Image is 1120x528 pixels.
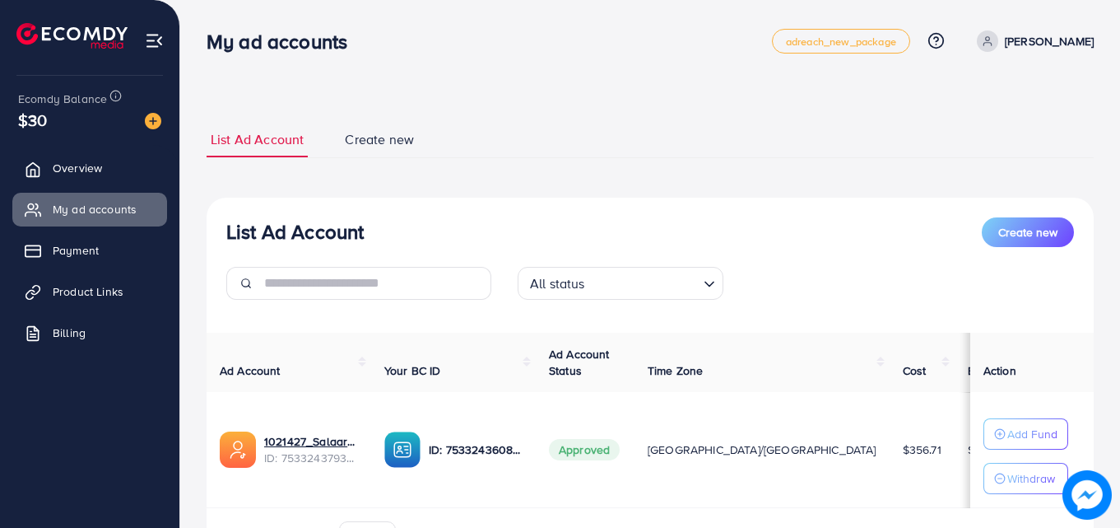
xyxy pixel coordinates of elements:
a: My ad accounts [12,193,167,226]
a: Billing [12,316,167,349]
span: Your BC ID [384,362,441,379]
div: Search for option [518,267,723,300]
img: logo [16,23,128,49]
h3: List Ad Account [226,220,364,244]
span: Product Links [53,283,123,300]
span: Create new [345,130,414,149]
button: Add Fund [983,418,1068,450]
span: Time Zone [648,362,703,379]
p: Add Fund [1007,424,1057,444]
a: Payment [12,234,167,267]
span: All status [527,272,588,296]
a: [PERSON_NAME] [970,30,1094,52]
h3: My ad accounts [207,30,360,54]
img: menu [145,31,164,50]
p: [PERSON_NAME] [1005,31,1094,51]
button: Withdraw [983,463,1068,494]
p: ID: 7533243608732893201 [429,440,523,460]
span: Ad Account Status [549,346,610,379]
a: Product Links [12,275,167,308]
a: Overview [12,152,167,185]
span: $30 [18,108,47,132]
span: Action [983,362,1016,379]
div: <span class='underline'>1021427_Salaar_1753970024723</span></br>7533243793269768193 [264,433,358,467]
span: Ecomdy Balance [18,91,107,107]
span: Approved [549,439,620,460]
a: adreach_new_package [772,29,910,54]
span: Create new [998,224,1057,241]
span: List Ad Account [211,130,304,149]
span: Billing [53,325,86,341]
span: adreach_new_package [786,36,896,47]
span: $356.71 [903,442,941,458]
img: image [1067,475,1107,515]
input: Search for option [590,269,697,296]
p: Withdraw [1007,469,1055,488]
img: image [145,113,161,129]
button: Create new [982,217,1074,247]
img: ic-ba-acc.ded83a64.svg [384,432,421,468]
span: ID: 7533243793269768193 [264,450,358,466]
span: [GEOGRAPHIC_DATA]/[GEOGRAPHIC_DATA] [648,442,876,458]
img: ic-ads-acc.e4c84228.svg [220,432,256,468]
a: 1021427_Salaar_1753970024723 [264,433,358,450]
span: My ad accounts [53,201,137,217]
span: Overview [53,160,102,176]
span: Payment [53,242,99,259]
span: Ad Account [220,362,281,379]
span: Cost [903,362,927,379]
